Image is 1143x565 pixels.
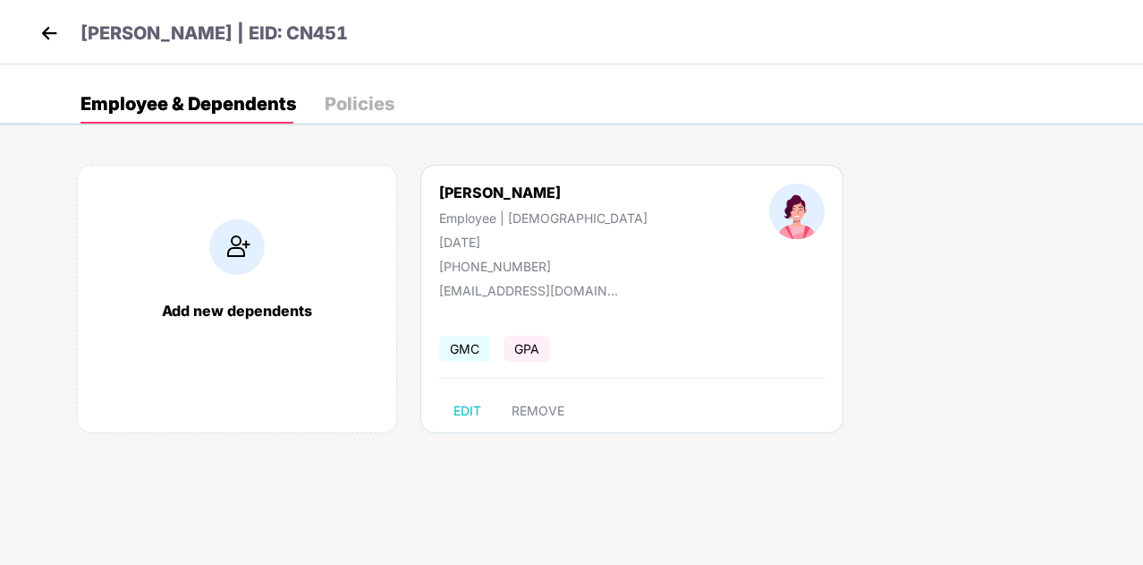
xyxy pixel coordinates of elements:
button: EDIT [439,397,495,425]
span: GMC [439,336,490,362]
div: [EMAIL_ADDRESS][DOMAIN_NAME] [439,283,618,298]
span: EDIT [453,404,481,418]
img: back [36,20,63,47]
span: REMOVE [512,404,564,418]
div: [PERSON_NAME] [439,184,648,201]
p: [PERSON_NAME] | EID: CN451 [80,20,348,47]
div: [DATE] [439,235,648,250]
img: profileImage [769,184,825,239]
div: Employee | [DEMOGRAPHIC_DATA] [439,210,648,226]
span: GPA [504,336,550,362]
div: Employee & Dependents [80,95,296,113]
button: REMOVE [497,397,579,425]
img: addIcon [209,219,265,275]
div: Policies [325,95,394,113]
div: Add new dependents [96,302,378,320]
div: [PHONE_NUMBER] [439,259,648,274]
